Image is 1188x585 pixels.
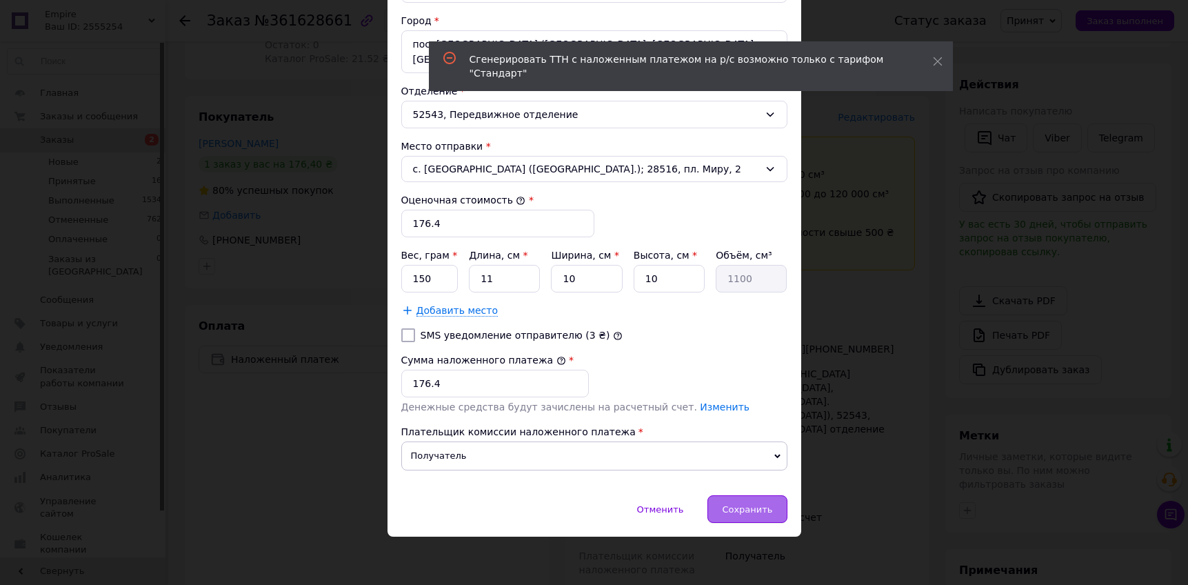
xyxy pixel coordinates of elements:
span: Отменить [637,504,684,515]
span: Добавить место [416,305,499,317]
span: с. [GEOGRAPHIC_DATA] ([GEOGRAPHIC_DATA].); 28516, пл. Миру, 2 [413,162,759,176]
div: Сгенерировать ТТН с наложенным платежом на р/с возможно только с тарифом "Стандарт" [470,52,898,80]
a: Изменить [700,401,749,413]
label: Высота, см [634,250,697,261]
span: Денежные средства будут зачислены на расчетный счет. [401,401,750,413]
span: Плательщик комиссии наложенного платежа [401,426,636,437]
div: 52543, Передвижное отделение [401,101,787,128]
label: Ширина, см [551,250,618,261]
div: Место отправки [401,139,787,153]
div: Отделение [401,84,787,98]
div: Город [401,14,787,28]
label: SMS уведомление отправителю (3 ₴) [421,330,610,341]
label: Оценочная стоимость [401,195,526,206]
label: Длина, см [469,250,527,261]
span: Сохранить [722,504,772,515]
label: Сумма наложенного платежа [401,355,566,366]
label: Вес, грам [401,250,458,261]
div: пос. [GEOGRAPHIC_DATA] ([GEOGRAPHIC_DATA], [GEOGRAPHIC_DATA]. [GEOGRAPHIC_DATA]) [401,30,787,73]
div: Объём, см³ [716,248,787,262]
span: Получатель [401,442,787,470]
